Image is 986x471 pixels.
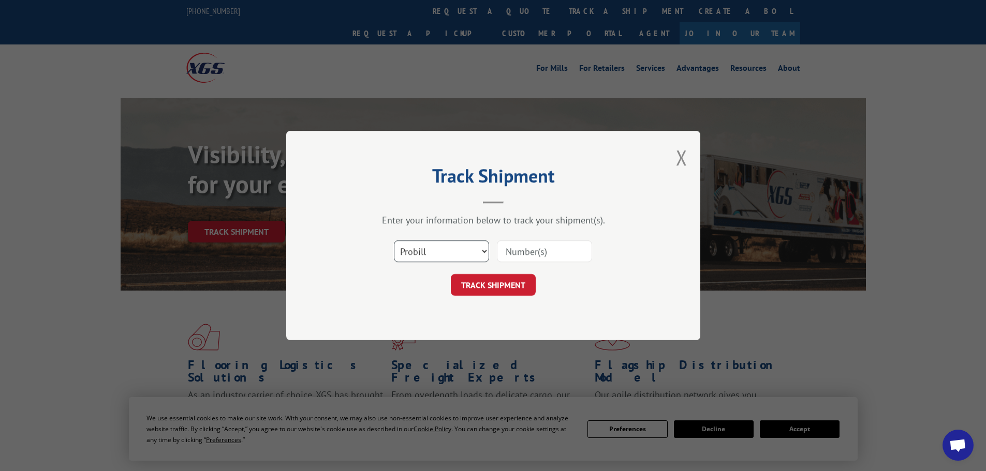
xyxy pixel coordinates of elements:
[338,169,649,188] h2: Track Shipment
[451,274,536,296] button: TRACK SHIPMENT
[943,430,974,461] div: Open chat
[676,144,687,171] button: Close modal
[497,240,592,262] input: Number(s)
[338,214,649,226] div: Enter your information below to track your shipment(s).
